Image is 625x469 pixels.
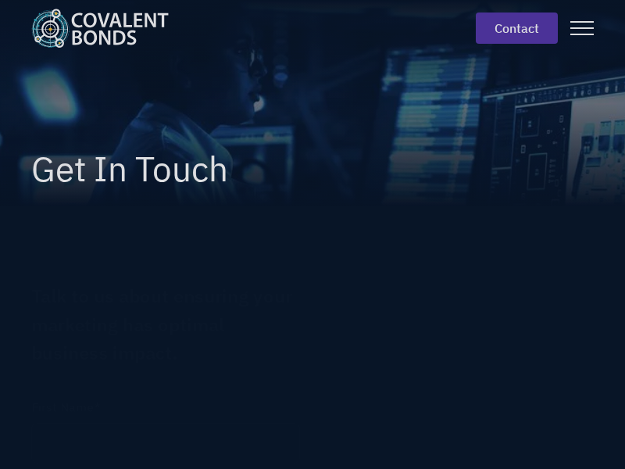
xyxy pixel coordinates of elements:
[31,9,181,48] a: home
[476,13,558,44] a: contact
[31,399,94,415] span: First Name
[31,150,594,188] h1: Get In Touch
[31,9,169,48] img: Covalent Bonds White / Teal Logo
[31,282,300,367] div: Talk to us about ensuring your marketing has optimal business impact.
